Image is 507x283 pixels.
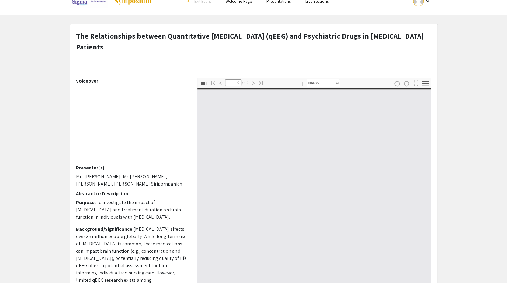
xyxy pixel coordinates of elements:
button: Go to Last Page [256,78,266,87]
strong: Background/Significance: [76,226,134,232]
button: Zoom In [297,79,307,88]
iframe: Chat [5,256,26,278]
input: Page [225,79,241,86]
strong: The Relationships between Quantitative [MEDICAL_DATA] (qEEG) and Psychiatric Drugs in [MEDICAL_DA... [76,31,424,52]
h2: Abstract or Description [76,191,188,196]
button: Tools [420,79,430,88]
button: Zoom Out [288,79,298,88]
button: Rotate Clockwise [392,79,402,88]
p: To investigate the impact of [MEDICAL_DATA] and treatment duration on brain function in individua... [76,199,188,221]
h2: Presenter(s) [76,165,188,171]
button: Previous Page [215,78,226,87]
p: Mrs.[PERSON_NAME], Mr. [PERSON_NAME], [PERSON_NAME], [PERSON_NAME] Siripornpanich [76,173,188,188]
strong: Purpose: [76,199,96,206]
button: Toggle Sidebar [198,79,209,88]
button: Go to First Page [208,78,218,87]
button: Next Page [248,78,259,87]
span: of 0 [241,79,249,86]
select: Zoom [307,79,340,87]
button: Rotate Counterclockwise [401,79,412,88]
h2: Voiceover [76,78,188,84]
iframe: Nuchanath Leelawapa (Poster Presentation) 2025 The Mae Orvis Health Care Symposium [76,86,188,165]
button: Switch to Presentation Mode [411,78,421,87]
